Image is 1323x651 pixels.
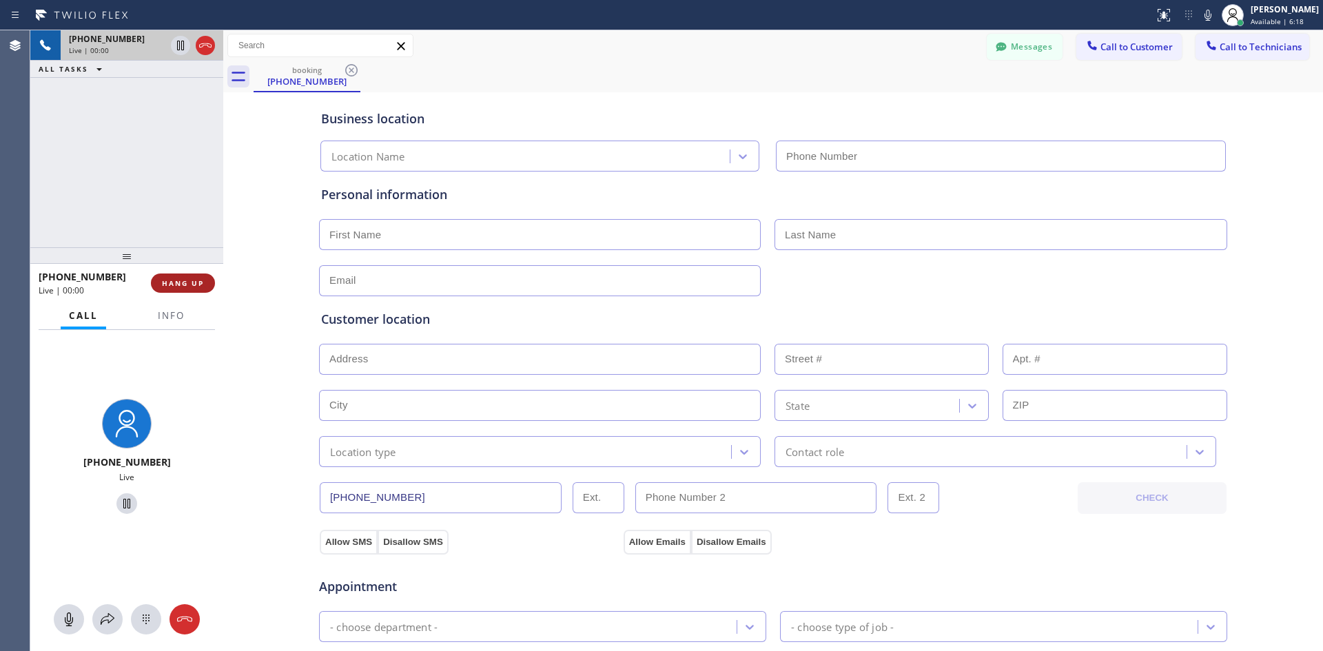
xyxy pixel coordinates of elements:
div: Customer location [321,310,1225,329]
button: Call to Customer [1076,34,1182,60]
span: [PHONE_NUMBER] [69,33,145,45]
div: - choose type of job - [791,619,894,634]
div: (650) 213-0381 [255,61,359,91]
button: Call to Technicians [1196,34,1309,60]
button: Hang up [196,36,215,55]
input: Ext. [573,482,624,513]
span: Live | 00:00 [39,285,84,296]
input: Phone Number 2 [635,482,877,513]
button: Messages [987,34,1063,60]
div: Contact role [786,444,844,459]
div: Location type [330,444,396,459]
button: Open directory [92,604,123,634]
input: Ext. 2 [888,482,939,513]
button: Mute [54,604,84,634]
span: [PHONE_NUMBER] [39,270,126,283]
div: booking [255,65,359,75]
span: Call to Technicians [1220,41,1302,53]
span: Live [119,471,134,483]
input: Phone Number [776,141,1226,172]
div: Business location [321,110,1225,128]
div: Location Name [331,149,405,165]
button: ALL TASKS [30,61,116,77]
input: City [319,390,761,421]
button: Mute [1198,6,1218,25]
div: State [786,397,810,413]
button: Call [61,302,106,329]
button: Disallow SMS [378,530,449,555]
button: Hang up [170,604,200,634]
button: HANG UP [151,273,215,293]
div: - choose department - [330,619,438,634]
button: Allow SMS [320,530,378,555]
input: Phone Number [320,482,562,513]
span: HANG UP [162,278,204,288]
span: [PHONE_NUMBER] [83,455,171,468]
button: CHECK [1078,482,1227,514]
input: Last Name [775,219,1227,250]
div: [PHONE_NUMBER] [255,75,359,87]
input: Apt. # [1003,344,1228,375]
div: Personal information [321,185,1225,204]
input: First Name [319,219,761,250]
input: Address [319,344,761,375]
span: Info [158,309,185,322]
span: Available | 6:18 [1251,17,1304,26]
span: Appointment [319,577,620,596]
button: Open dialpad [131,604,161,634]
button: Info [150,302,193,329]
input: Search [228,34,413,56]
span: ALL TASKS [39,64,88,74]
input: Street # [775,344,989,375]
button: Disallow Emails [691,530,772,555]
button: Hold Customer [171,36,190,55]
input: ZIP [1003,390,1228,421]
button: Allow Emails [624,530,691,555]
button: Hold Customer [116,493,137,514]
span: Live | 00:00 [69,45,109,55]
span: Call to Customer [1100,41,1173,53]
input: Email [319,265,761,296]
span: Call [69,309,98,322]
div: [PERSON_NAME] [1251,3,1319,15]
